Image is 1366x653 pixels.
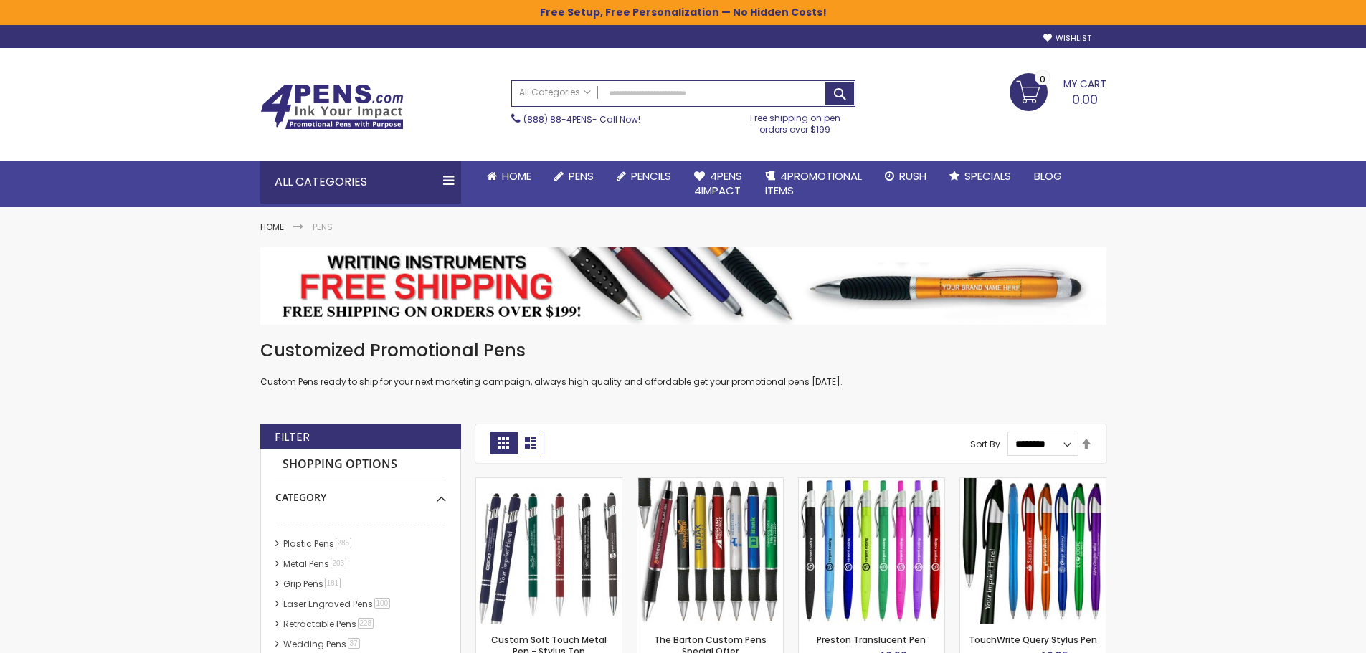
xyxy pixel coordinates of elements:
img: Preston Translucent Pen [799,478,944,624]
span: 203 [331,558,347,568]
strong: Grid [490,432,517,454]
a: Custom Soft Touch Metal Pen - Stylus Top [476,477,622,490]
span: Pens [569,168,594,183]
strong: Pens [313,221,333,233]
label: Sort By [970,437,1000,449]
a: Plastic Pens285 [280,538,357,550]
a: All Categories [512,81,598,105]
span: 0 [1040,72,1045,86]
img: TouchWrite Query Stylus Pen [960,478,1106,624]
img: The Barton Custom Pens Special Offer [637,478,783,624]
span: 285 [336,538,352,548]
a: Specials [938,161,1023,192]
img: Pens [260,247,1106,325]
a: Retractable Pens228 [280,618,379,630]
span: 4Pens 4impact [694,168,742,198]
span: 181 [325,578,341,588]
a: Home [260,221,284,233]
span: 228 [358,618,374,629]
a: 4PROMOTIONALITEMS [754,161,873,207]
a: Pencils [605,161,683,192]
strong: Shopping Options [275,449,446,480]
a: Pens [543,161,605,192]
a: Preston Translucent Pen [799,477,944,490]
div: Custom Pens ready to ship for your next marketing campaign, always high quality and affordable ge... [260,339,1106,389]
span: 100 [374,598,391,609]
div: Free shipping on pen orders over $199 [735,107,855,135]
span: Rush [899,168,926,183]
a: Home [475,161,543,192]
div: All Categories [260,161,461,204]
a: 4Pens4impact [683,161,754,207]
a: Metal Pens203 [280,558,352,570]
a: 0.00 0 [1010,73,1106,109]
span: Specials [964,168,1011,183]
a: The Barton Custom Pens Special Offer [637,477,783,490]
span: Blog [1034,168,1062,183]
a: Wishlist [1043,33,1091,44]
a: Wedding Pens37 [280,638,365,650]
img: 4Pens Custom Pens and Promotional Products [260,84,404,130]
a: Blog [1023,161,1073,192]
h1: Customized Promotional Pens [260,339,1106,362]
span: 37 [348,638,360,649]
span: All Categories [519,87,591,98]
strong: Filter [275,429,310,445]
a: (888) 88-4PENS [523,113,592,125]
a: TouchWrite Query Stylus Pen [969,634,1097,646]
a: Rush [873,161,938,192]
span: 4PROMOTIONAL ITEMS [765,168,862,198]
div: Category [275,480,446,505]
img: Custom Soft Touch Metal Pen - Stylus Top [476,478,622,624]
a: Grip Pens181 [280,578,346,590]
span: Home [502,168,531,183]
span: 0.00 [1072,90,1098,108]
a: Preston Translucent Pen [817,634,926,646]
span: Pencils [631,168,671,183]
a: Laser Engraved Pens100 [280,598,396,610]
span: - Call Now! [523,113,640,125]
a: TouchWrite Query Stylus Pen [960,477,1106,490]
